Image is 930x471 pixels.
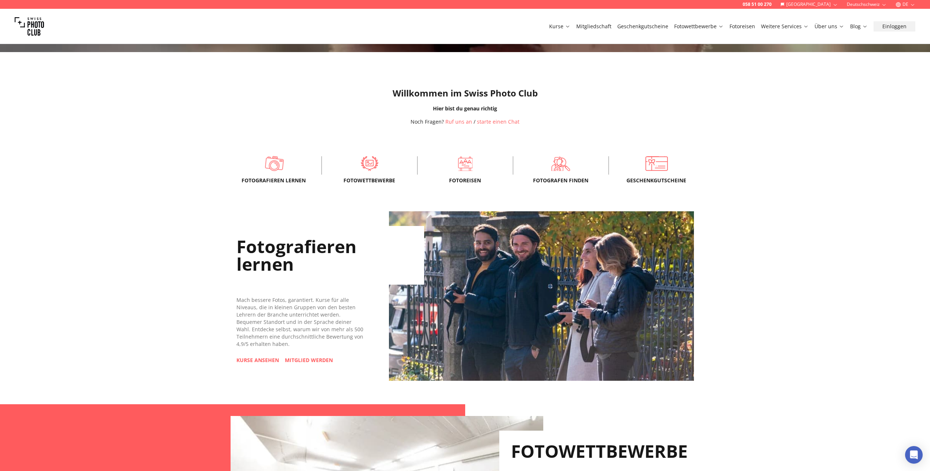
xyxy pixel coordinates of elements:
button: Kurse [546,21,573,32]
span: Fotografen finden [525,177,597,184]
a: Mitgliedschaft [576,23,611,30]
span: Noch Fragen? [411,118,444,125]
div: / [411,118,519,125]
a: MITGLIED WERDEN [285,357,333,364]
div: Hier bist du genau richtig [6,105,924,112]
span: Fotowettbewerbe [334,177,405,184]
a: Fotowettbewerbe [674,23,724,30]
div: Open Intercom Messenger [905,446,923,464]
div: Mach bessere Fotos, garantiert. Kurse für alle Niveaus, die in kleinen Gruppen von den besten Leh... [236,296,365,348]
button: Über uns [812,21,847,32]
a: Geschenkgutscheine [621,156,692,171]
a: Fotografieren lernen [238,156,310,171]
span: Fotoreisen [429,177,501,184]
a: Über uns [815,23,844,30]
button: Fotowettbewerbe [671,21,727,32]
button: starte einen Chat [477,118,519,125]
a: Kurse [549,23,570,30]
a: Fotoreisen [729,23,755,30]
a: Weitere Services [761,23,809,30]
a: Fotoreisen [429,156,501,171]
a: Ruf uns an [445,118,472,125]
button: Einloggen [874,21,915,32]
h1: Willkommen im Swiss Photo Club [6,87,924,99]
a: 058 51 00 270 [743,1,772,7]
button: Mitgliedschaft [573,21,614,32]
a: Blog [850,23,868,30]
button: Geschenkgutscheine [614,21,671,32]
a: Fotowettbewerbe [334,156,405,171]
span: Fotografieren lernen [238,177,310,184]
button: Weitere Services [758,21,812,32]
button: Blog [847,21,871,32]
span: Geschenkgutscheine [621,177,692,184]
a: Geschenkgutscheine [617,23,668,30]
img: Learn Photography [389,211,694,381]
a: Fotografen finden [525,156,597,171]
a: KURSE ANSEHEN [236,357,279,364]
button: Fotoreisen [727,21,758,32]
h2: Fotografieren lernen [236,226,424,285]
img: Swiss photo club [15,12,44,41]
